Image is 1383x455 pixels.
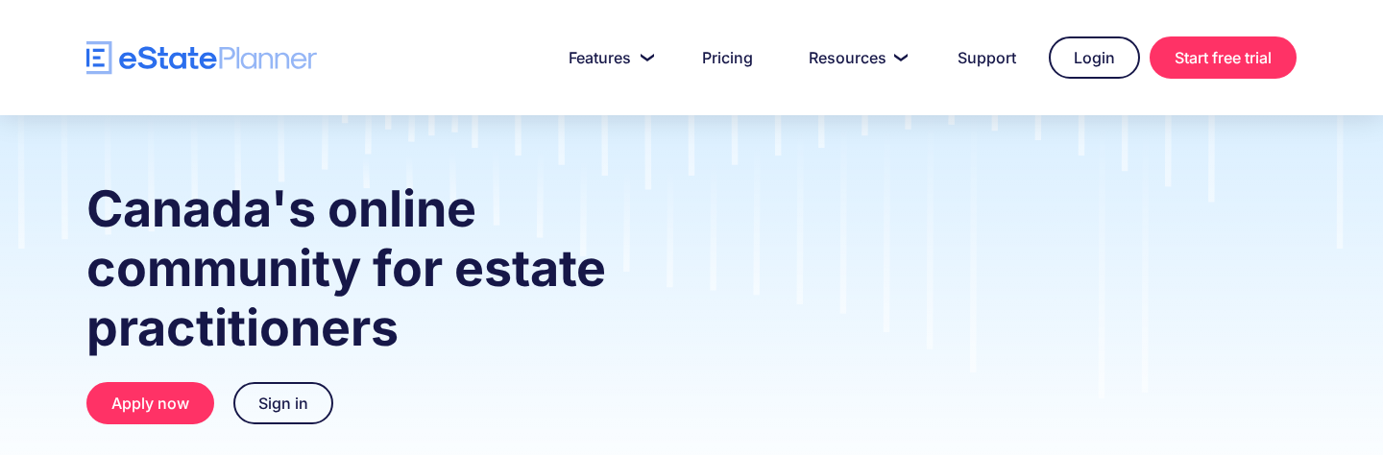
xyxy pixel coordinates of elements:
[786,38,925,77] a: Resources
[1049,36,1140,79] a: Login
[86,382,214,424] a: Apply now
[86,41,317,75] a: home
[233,382,333,424] a: Sign in
[86,179,606,358] strong: Canada's online community for estate practitioners
[546,38,669,77] a: Features
[679,38,776,77] a: Pricing
[1150,36,1297,79] a: Start free trial
[934,38,1039,77] a: Support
